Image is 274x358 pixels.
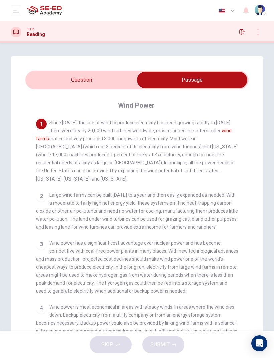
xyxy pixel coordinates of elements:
h1: Reading [27,32,45,37]
div: 2 [36,191,47,202]
img: en [218,8,226,13]
img: Profile picture [255,5,265,15]
button: open mobile menu [11,5,21,16]
div: Open Intercom Messenger [251,335,267,351]
img: SE-ED Academy logo [27,4,62,17]
span: Wind power has a significant cost advantage over nuclear power and has become competitive with co... [36,240,238,294]
span: CEFR [27,27,34,32]
span: Wind power is most economical in areas with steady winds. In areas where the wind dies down, back... [36,304,238,350]
span: Since [DATE], the use of wind to produce electricity has been growing rapidly. In [DATE] there we... [36,120,238,182]
div: 1 [36,119,47,129]
div: 3 [36,239,47,250]
span: Large wind farms can be built [DATE] to a year and then easily expanded as needed. With a moderat... [36,192,238,230]
h4: Wind Power [118,100,155,111]
div: 4 [36,303,47,314]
